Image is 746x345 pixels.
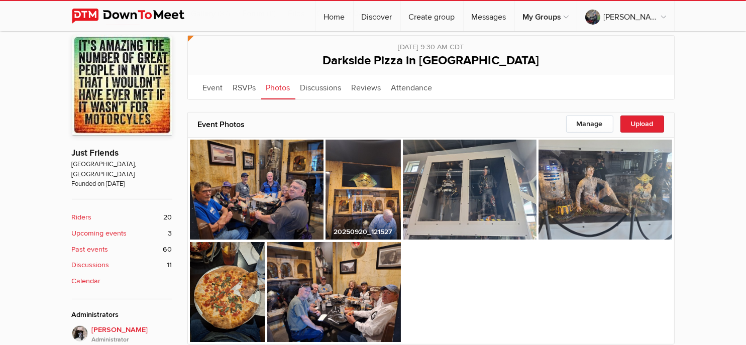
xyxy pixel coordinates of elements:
span: 20 [164,212,172,223]
b: Riders [72,212,92,223]
span: Founded on [DATE] [72,179,172,189]
span: 11 [167,260,172,271]
a: My Groups [515,1,577,31]
a: [PERSON_NAME] [577,1,674,31]
span: 3 [168,228,172,239]
a: 20250920_120101 [267,242,401,342]
b: Past events [72,244,109,255]
a: Just Friends [72,148,119,158]
a: Reviews [347,74,386,99]
div: [DATE] 9:30 AM CDT [198,36,664,53]
a: Home [316,1,353,31]
a: Discover [354,1,400,31]
a: Riders 20 [72,212,172,223]
a: RSVPs [228,74,261,99]
a: Create group [401,1,463,31]
img: 20250920_114354.jpg [190,242,265,342]
img: 20250920_122143.jpg [403,140,537,240]
span: 60 [163,244,172,255]
div: Upload [620,116,664,133]
a: Discussions 11 [72,260,172,271]
b: Upcoming events [72,228,127,239]
a: 20250920_114354 [190,242,265,342]
a: 20250920_111319 [539,140,672,240]
h2: Event Photos [198,112,664,137]
a: Photos [261,74,295,99]
div: Administrators [72,309,172,320]
span: Darkside Pizza in [GEOGRAPHIC_DATA] [323,53,539,68]
a: Event [198,74,228,99]
a: Discussions [295,74,347,99]
img: 20250920_120109.jpg [190,140,324,240]
a: Calendar [72,276,172,287]
a: Upcoming events 3 [72,228,172,239]
a: Attendance [386,74,438,99]
a: [PERSON_NAME]Administrator [72,325,172,344]
img: 20250920_111319.jpg [539,140,672,240]
img: John P [72,325,88,341]
img: 20250920_120101.jpg [267,242,401,342]
span: [PERSON_NAME] [92,324,172,344]
div: Manage [566,116,613,133]
a: Messages [464,1,514,31]
a: 20250920_121527 [326,140,401,240]
a: Past events 60 [72,244,172,255]
b: Calendar [72,276,101,287]
b: Discussions [72,260,110,271]
img: Just Friends [72,35,172,136]
span: [GEOGRAPHIC_DATA], [GEOGRAPHIC_DATA] [72,160,172,179]
a: 20250920_120109 [190,140,324,240]
a: 20250920_122143 [403,140,537,240]
i: Administrator [92,335,172,344]
img: 20250920_121527.jpg [326,140,401,240]
img: DownToMeet [72,9,200,24]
